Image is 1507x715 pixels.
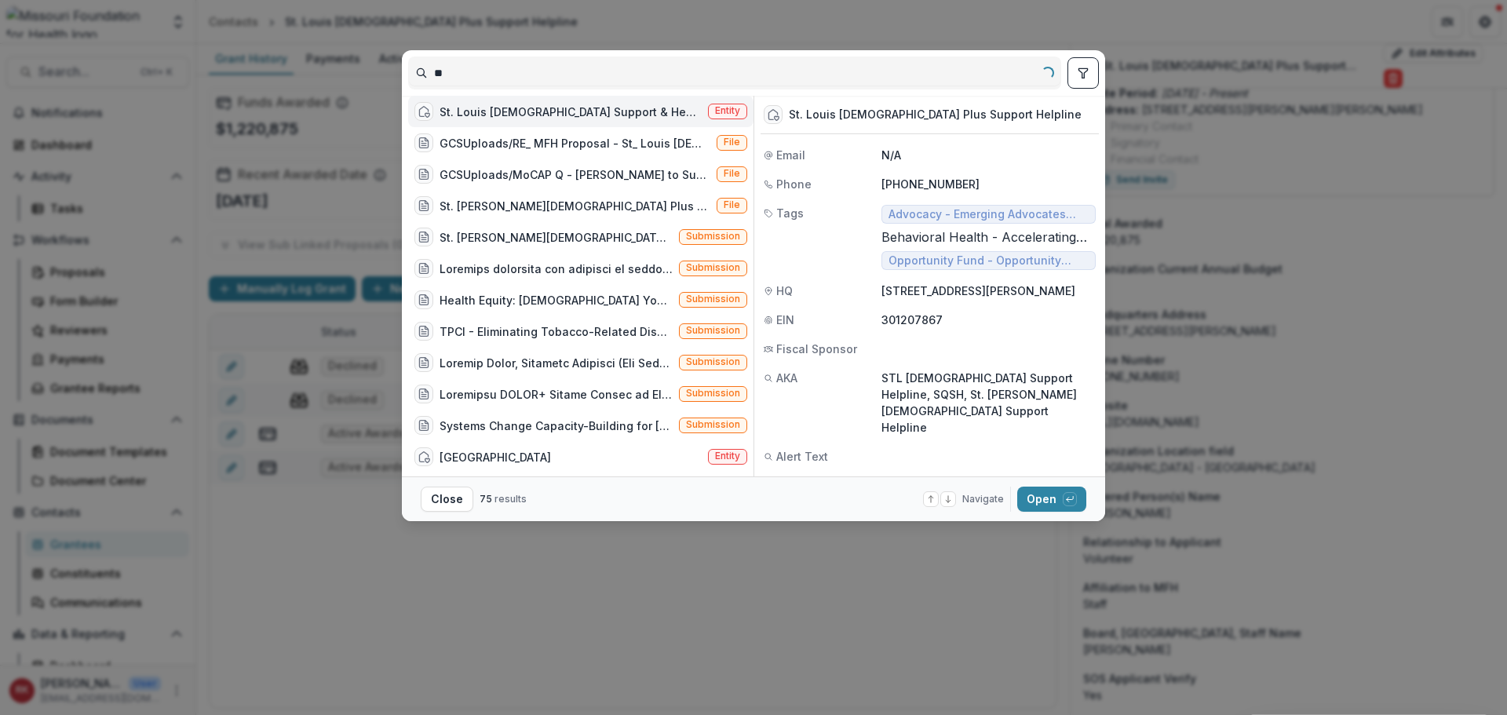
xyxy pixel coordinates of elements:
[889,254,1089,268] span: Opportunity Fund - Opportunity Fund - Grants/Contracts
[724,168,740,179] span: File
[440,229,673,246] div: St. [PERSON_NAME][DEMOGRAPHIC_DATA] Mental Health Collective (SQSH aims to pilot an LGBTQIA-cente...
[715,105,740,116] span: Entity
[686,231,740,242] span: Submission
[776,370,797,386] span: AKA
[440,418,673,434] div: Systems Change Capacity-Building for [DEMOGRAPHIC_DATA] St. Louis Community Leaders & Organizers ...
[776,205,804,221] span: Tags
[440,386,673,403] div: Loremipsu DOLOR+ Sitame Consec ad Elits Doeiusmod Temporin (Utl etdolo magnaa enima, Min VEN Quis...
[440,198,710,214] div: St. [PERSON_NAME][DEMOGRAPHIC_DATA] Plus Support Helpline - Grant Agreement - [DATE].pdf
[421,487,473,512] button: Close
[686,356,740,367] span: Submission
[686,325,740,336] span: Submission
[1017,487,1086,512] button: Open
[686,262,740,273] span: Submission
[440,135,710,151] div: GCSUploads/RE_ MFH Proposal - St_ Louis [DEMOGRAPHIC_DATA] Plus Support Helpline (SQSH) Ref# 24-0...
[776,176,812,192] span: Phone
[686,294,740,305] span: Submission
[440,261,673,277] div: Loremips dolorsita con adipisci el seddoeius, temporincidi utl etdoloremag aliqu eni adminimv qui...
[494,493,527,505] span: results
[789,108,1082,122] div: St. Louis [DEMOGRAPHIC_DATA] Plus Support Helpline
[440,355,673,371] div: Loremip Dolor, Sitametc Adipisci (Eli Sedd Eiusm Temporinci, ut laboreetdol magn Aliquaen’a Minim...
[881,370,1096,436] p: STL [DEMOGRAPHIC_DATA] Support Helpline, SQSH, St. [PERSON_NAME][DEMOGRAPHIC_DATA] Support Helpline
[776,283,793,299] span: HQ
[776,341,857,357] span: Fiscal Sponsor
[881,147,1096,163] p: N/A
[480,493,492,505] span: 75
[440,449,551,465] div: [GEOGRAPHIC_DATA]
[1067,57,1099,89] button: toggle filters
[881,176,1096,192] p: [PHONE_NUMBER]
[440,292,673,308] div: Health Equity: [DEMOGRAPHIC_DATA] Youth & Transforming the Narrative (PROMO, [US_STATE]’s statewi...
[440,323,673,340] div: TPCI - Eliminating Tobacco-Related Disparities Implementation Grant: Living Tobacco Free (Partner...
[889,208,1089,221] span: Advocacy - Emerging Advocates ([DATE]-[DATE])
[724,137,740,148] span: File
[724,199,740,210] span: File
[881,283,1096,299] p: [STREET_ADDRESS][PERSON_NAME]
[686,419,740,430] span: Submission
[881,230,1096,245] span: Behavioral Health - Accelerating Promising Practices
[881,312,1096,328] p: 301207867
[776,312,794,328] span: EIN
[776,147,805,163] span: Email
[440,166,710,183] div: GCSUploads/MoCAP Q - [PERSON_NAME] to Support Queen of Peace Center for SAMHSA Residential Treatm...
[715,451,740,461] span: Entity
[776,448,828,465] span: Alert Text
[440,104,702,120] div: St. Louis [DEMOGRAPHIC_DATA] Support & Healing
[962,492,1004,506] span: Navigate
[686,388,740,399] span: Submission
